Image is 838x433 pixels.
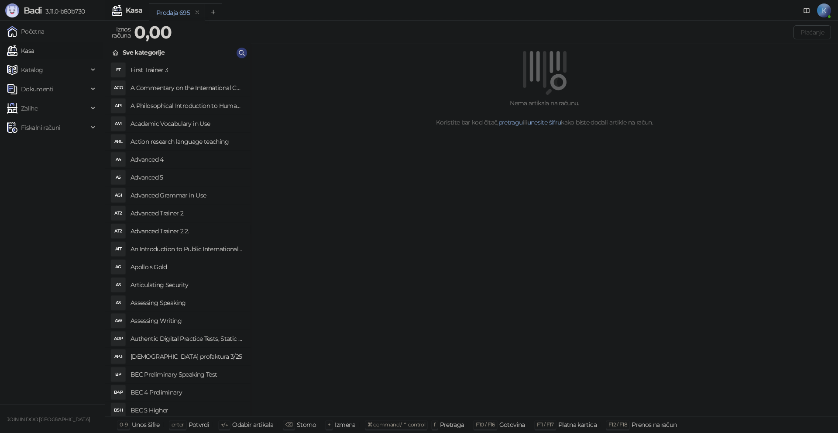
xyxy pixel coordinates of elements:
[232,419,273,430] div: Odabir artikala
[558,419,597,430] div: Platna kartica
[111,385,125,399] div: B4P
[131,224,244,238] h4: Advanced Trainer 2.2.
[440,419,464,430] div: Pretraga
[131,188,244,202] h4: Advanced Grammar in Use
[111,403,125,417] div: B5H
[131,170,244,184] h4: Advanced 5
[221,421,228,428] span: ↑/↓
[123,48,165,57] div: Sve kategorije
[131,350,244,364] h4: [DEMOGRAPHIC_DATA] profaktura 3/25
[499,419,525,430] div: Gotovina
[328,421,330,428] span: +
[189,419,209,430] div: Potvrdi
[156,8,190,17] div: Prodaja 695
[172,421,184,428] span: enter
[111,152,125,166] div: A4
[537,421,554,428] span: F11 / F17
[434,421,435,428] span: f
[110,24,132,41] div: Iznos računa
[131,260,244,274] h4: Apollo's Gold
[131,135,244,149] h4: Action research language teaching
[7,42,34,59] a: Kasa
[5,3,19,17] img: Logo
[111,206,125,220] div: AT2
[817,3,831,17] span: K
[7,23,45,40] a: Početna
[131,296,244,310] h4: Assessing Speaking
[131,403,244,417] h4: BEC 5 Higher
[105,61,251,416] div: grid
[111,188,125,202] div: AGI
[367,421,426,428] span: ⌘ command / ⌃ control
[192,9,203,16] button: remove
[111,260,125,274] div: AG
[498,118,523,126] a: pretragu
[111,81,125,95] div: ACO
[7,416,90,423] small: JOIN IN DOO [GEOGRAPHIC_DATA]
[261,98,828,127] div: Nema artikala na računu. Koristite bar kod čitač, ili kako biste dodali artikle na račun.
[632,419,677,430] div: Prenos na račun
[131,278,244,292] h4: Articulating Security
[800,3,814,17] a: Dokumentacija
[131,81,244,95] h4: A Commentary on the International Convent on Civil and Political Rights
[111,117,125,131] div: AVI
[131,385,244,399] h4: BEC 4 Preliminary
[131,242,244,256] h4: An Introduction to Public International Law
[205,3,222,21] button: Add tab
[111,278,125,292] div: AS
[131,99,244,113] h4: A Philosophical Introduction to Human Rights
[131,117,244,131] h4: Academic Vocabulary in Use
[134,21,172,43] strong: 0,00
[285,421,292,428] span: ⌫
[42,7,85,15] span: 3.11.0-b80b730
[21,61,43,79] span: Katalog
[111,224,125,238] div: AT2
[111,332,125,346] div: ADP
[111,367,125,381] div: BP
[24,5,42,16] span: Badi
[21,100,38,117] span: Zalihe
[131,63,244,77] h4: First Trainer 3
[131,314,244,328] h4: Assessing Writing
[111,296,125,310] div: AS
[111,63,125,77] div: FT
[476,421,495,428] span: F10 / F16
[297,419,316,430] div: Storno
[111,170,125,184] div: A5
[132,419,160,430] div: Unos šifre
[21,80,53,98] span: Dokumenti
[111,99,125,113] div: API
[335,419,355,430] div: Izmena
[608,421,627,428] span: F12 / F18
[120,421,127,428] span: 0-9
[131,206,244,220] h4: Advanced Trainer 2
[111,135,125,149] div: ARL
[131,152,244,166] h4: Advanced 4
[111,350,125,364] div: AP3
[111,314,125,328] div: AW
[111,242,125,256] div: AIT
[126,7,142,14] div: Kasa
[21,119,60,136] span: Fiskalni računi
[131,332,244,346] h4: Authentic Digital Practice Tests, Static online 1ed
[131,367,244,381] h4: BEC Preliminary Speaking Test
[527,118,561,126] a: unesite šifru
[793,25,831,39] button: Plaćanje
